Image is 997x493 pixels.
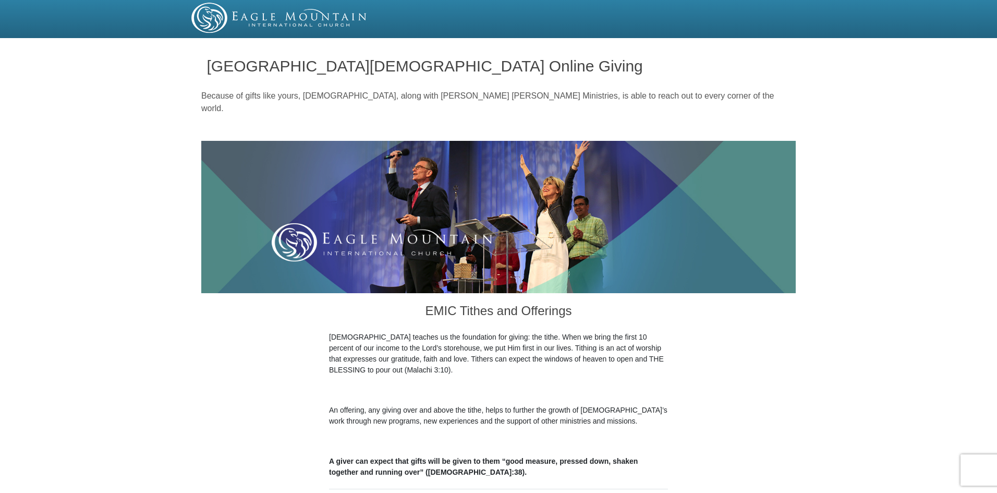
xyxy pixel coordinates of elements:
img: EMIC [191,3,368,33]
p: [DEMOGRAPHIC_DATA] teaches us the foundation for giving: the tithe. When we bring the first 10 pe... [329,332,668,376]
p: An offering, any giving over and above the tithe, helps to further the growth of [DEMOGRAPHIC_DAT... [329,405,668,427]
p: Because of gifts like yours, [DEMOGRAPHIC_DATA], along with [PERSON_NAME] [PERSON_NAME] Ministrie... [201,90,796,115]
h3: EMIC Tithes and Offerings [329,293,668,332]
h1: [GEOGRAPHIC_DATA][DEMOGRAPHIC_DATA] Online Giving [207,57,791,75]
b: A giver can expect that gifts will be given to them “good measure, pressed down, shaken together ... [329,457,638,476]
